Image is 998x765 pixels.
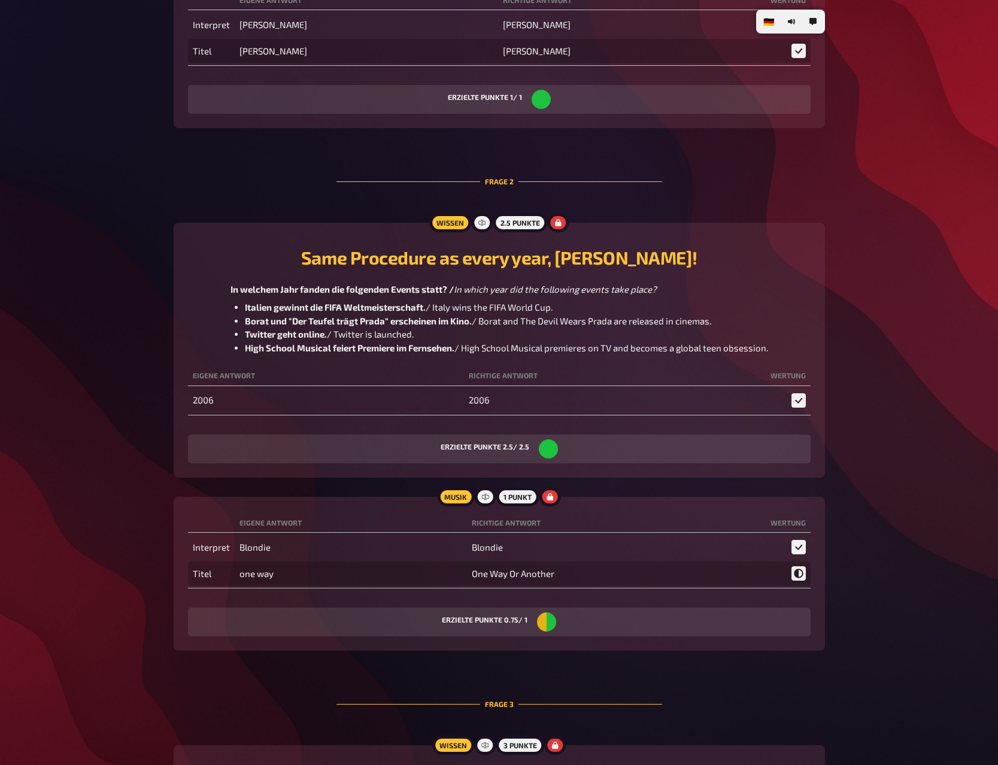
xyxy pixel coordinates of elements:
[336,147,662,215] div: Frage 2
[791,567,806,578] span: Fast richtig
[469,394,490,405] span: 2006
[493,213,547,232] div: 2.5 Punkte
[235,561,467,585] td: one way
[442,616,527,623] label: erzielte Punkte 0.75 / 1
[441,443,529,450] label: erzielte Punkte 2.5 / 2.5
[426,302,553,312] span: / Italy wins the FIFA World Cup.
[503,45,571,56] span: [PERSON_NAME]
[464,366,766,386] th: Richtige Antwort
[472,542,503,552] span: Blondie
[235,535,467,559] td: Blondie
[496,736,544,755] div: 3 Punkte
[235,39,498,63] td: [PERSON_NAME]
[245,329,327,339] span: Twitter geht online.
[336,670,662,738] div: Frage 3
[503,19,571,30] span: [PERSON_NAME]
[791,394,806,405] span: Richtig
[235,13,498,37] td: [PERSON_NAME]
[472,568,554,579] span: One Way Or Another
[188,366,464,386] th: Eigene Antwort
[193,568,211,580] span: Titel
[245,302,426,312] span: Italien gewinnt die FIFA Weltmeisterschaft.
[193,542,230,554] span: Interpret
[766,514,811,533] th: Wertung
[454,284,657,295] span: In which year did the following events take place?
[193,45,211,57] span: Titel
[437,487,474,506] div: Musik
[245,342,454,353] span: High School Musical feiert Premiere im Fernsehen.
[188,388,464,412] td: 2006
[235,514,467,533] th: Eigene Antwort
[432,736,474,755] div: Wissen
[188,247,811,268] h2: Same Procedure as every year, [PERSON_NAME]!
[448,93,522,101] label: erzielte Punkte 1 / 1
[791,541,806,551] span: Richtig
[429,213,471,232] div: Wissen
[791,44,806,55] span: Richtig
[759,12,779,31] li: 🇩🇪
[245,315,472,326] span: Borat und "Der Teufel trägt Prada" erscheinen im Kino.
[766,366,811,386] th: Wertung
[454,342,768,353] span: / High School Musical premieres on TV and becomes a global teen obsession.
[230,284,454,295] span: In welchem Jahr fanden die folgenden Events statt? /
[467,514,766,533] th: Richtige Antwort
[327,329,414,339] span: / Twitter is launched.
[193,19,230,31] span: Interpret
[496,487,539,506] div: 1 Punkt
[472,315,711,326] span: / Borat and The Devil Wears Prada are released in cinemas.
